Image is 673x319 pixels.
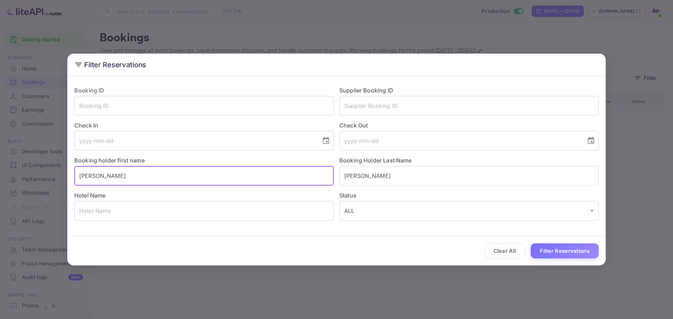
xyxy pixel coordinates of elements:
label: Status [339,191,599,200]
input: yyyy-mm-dd [74,131,316,151]
label: Booking Holder Last Name [339,157,412,164]
input: Holder Last Name [339,166,599,186]
label: Booking holder first name [74,157,145,164]
div: ALL [339,201,599,221]
h2: Filter Reservations [67,54,606,76]
input: Holder First Name [74,166,334,186]
button: Choose date [319,134,333,148]
label: Check In [74,121,334,130]
input: Supplier Booking ID [339,96,599,116]
label: Supplier Booking ID [339,87,393,94]
label: Hotel Name [74,192,106,199]
input: yyyy-mm-dd [339,131,581,151]
label: Check Out [339,121,599,130]
button: Filter Reservations [531,243,599,258]
input: Hotel Name [74,201,334,221]
label: Booking ID [74,87,104,94]
button: Clear All [484,243,525,258]
button: Choose date [584,134,598,148]
input: Booking ID [74,96,334,116]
